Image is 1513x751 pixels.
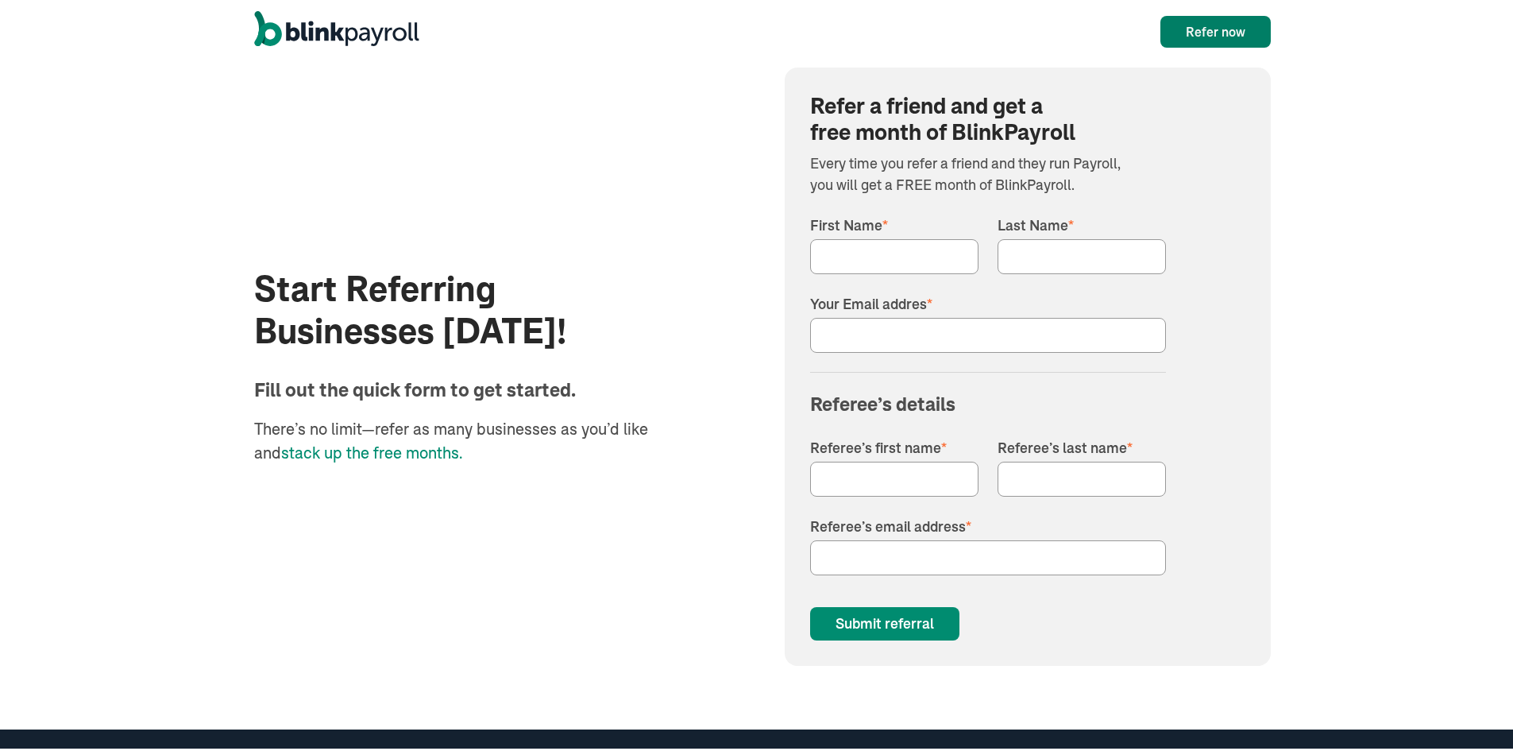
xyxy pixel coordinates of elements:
input: Submit referral [810,604,959,637]
label: Last Name [998,211,1166,233]
h3: Refer a friend and get a free month of BlinkPayroll [810,90,1115,143]
label: First Name [810,211,978,233]
div: Referee’s details [810,389,1166,416]
form: Referral [810,211,1166,638]
label: Referee’s email address [810,513,1166,534]
div: Every time you refer a friend and they run Payroll, you will get a FREE month of BlinkPayroll. [810,149,1166,192]
label: Your Email addres [810,290,1166,312]
label: Referee’s last name [998,434,1166,455]
a: Refer now [1160,13,1271,45]
div: Fill out the quick form to get started. [254,374,677,401]
h2: Start Referring Businesses [DATE]! [254,265,677,350]
span: stack up the free months. [281,439,462,459]
label: Referee’s first name [810,434,978,455]
div: There’s no limit—refer as many businesses as you’d like and [254,414,677,462]
a: home [254,8,419,49]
